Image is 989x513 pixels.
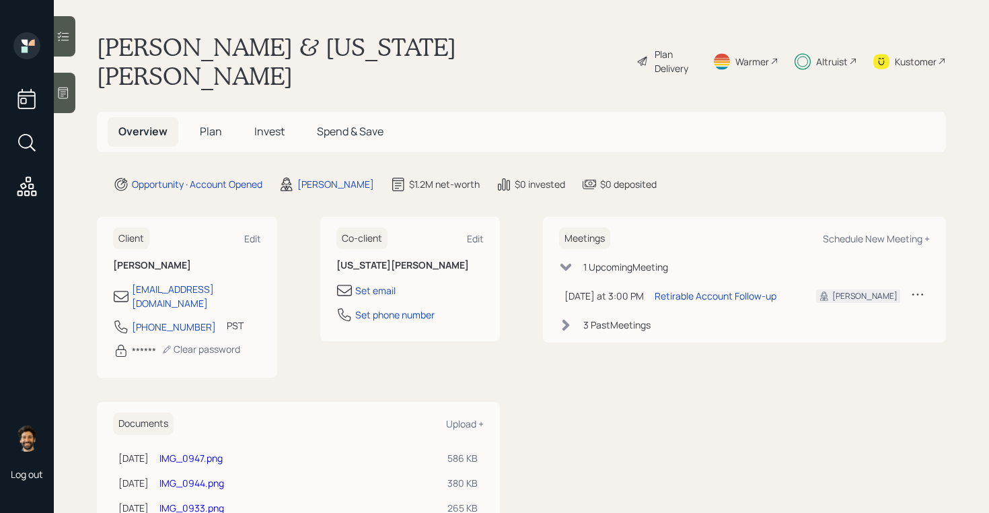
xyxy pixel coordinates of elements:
[159,477,224,489] a: IMG_0944.png
[355,308,435,322] div: Set phone number
[118,451,149,465] div: [DATE]
[113,413,174,435] h6: Documents
[227,318,244,333] div: PST
[161,343,240,355] div: Clear password
[655,289,776,303] div: Retirable Account Follow-up
[655,47,696,75] div: Plan Delivery
[735,55,769,69] div: Warmer
[583,318,651,332] div: 3 Past Meeting s
[336,228,388,250] h6: Co-client
[13,425,40,452] img: eric-schwartz-headshot.png
[317,124,383,139] span: Spend & Save
[515,177,565,191] div: $0 invested
[132,282,261,310] div: [EMAIL_ADDRESS][DOMAIN_NAME]
[832,290,898,302] div: [PERSON_NAME]
[118,476,149,490] div: [DATE]
[244,232,261,245] div: Edit
[113,260,261,271] h6: [PERSON_NAME]
[559,228,610,250] h6: Meetings
[816,55,848,69] div: Altruist
[600,177,657,191] div: $0 deposited
[132,320,216,334] div: [PHONE_NUMBER]
[409,177,480,191] div: $1.2M net-worth
[200,124,222,139] span: Plan
[895,55,937,69] div: Kustomer
[132,177,262,191] div: Opportunity · Account Opened
[823,232,930,245] div: Schedule New Meeting +
[467,232,484,245] div: Edit
[254,124,285,139] span: Invest
[297,177,374,191] div: [PERSON_NAME]
[97,32,626,90] h1: [PERSON_NAME] & [US_STATE][PERSON_NAME]
[564,289,644,303] div: [DATE] at 3:00 PM
[447,451,478,465] div: 586 KB
[336,260,484,271] h6: [US_STATE][PERSON_NAME]
[113,228,149,250] h6: Client
[446,417,484,430] div: Upload +
[118,124,168,139] span: Overview
[447,476,478,490] div: 380 KB
[583,260,668,274] div: 1 Upcoming Meeting
[11,468,43,481] div: Log out
[355,283,396,298] div: Set email
[159,452,223,465] a: IMG_0947.png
